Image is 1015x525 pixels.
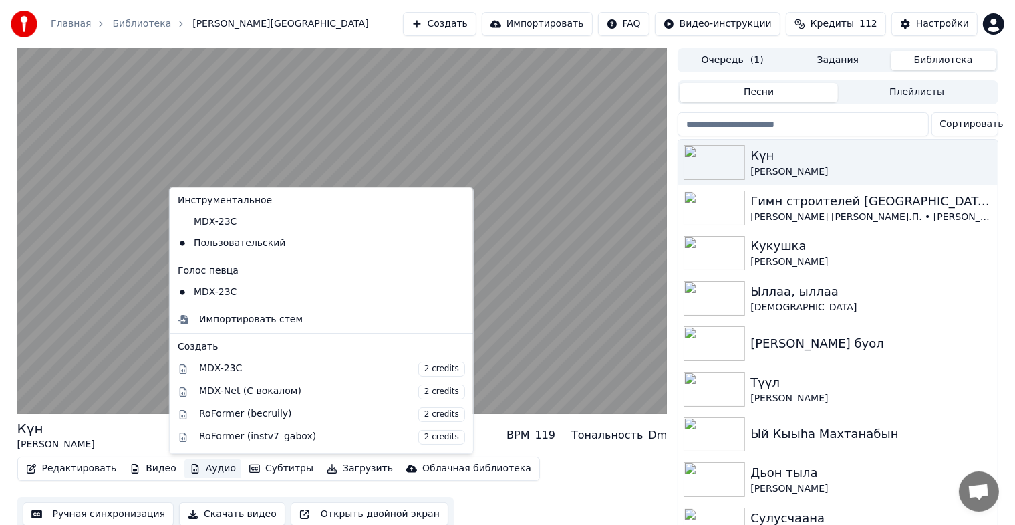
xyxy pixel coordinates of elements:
[750,237,992,255] div: Кукушка
[199,362,465,377] div: MDX-23C
[321,459,398,478] button: Загрузить
[750,211,992,224] div: [PERSON_NAME] [PERSON_NAME].П. • [PERSON_NAME] • [PERSON_NAME]
[418,453,465,467] span: 2 credits
[859,17,877,31] span: 112
[750,373,992,392] div: Түүл
[571,427,643,443] div: Тональность
[750,425,992,443] div: Ый Кыыһа Махтанабын
[786,12,886,36] button: Кредиты112
[422,462,531,476] div: Облачная библиотека
[199,430,465,445] div: RoFormer (instv7_gabox)
[750,146,992,165] div: Күн
[178,340,465,354] div: Создать
[199,453,465,467] div: Demucs
[172,260,470,282] div: Голос певца
[750,482,992,496] div: [PERSON_NAME]
[199,313,303,326] div: Импортировать стем
[172,282,450,303] div: MDX-23C
[51,17,91,31] a: Главная
[750,301,992,314] div: [DEMOGRAPHIC_DATA]
[750,54,764,67] span: ( 1 )
[891,51,996,70] button: Библиотека
[418,385,465,399] span: 2 credits
[750,463,992,482] div: Дьон тыла
[506,427,529,443] div: BPM
[750,192,992,211] div: Гимн строителей [GEOGRAPHIC_DATA] ([GEOGRAPHIC_DATA])
[418,362,465,377] span: 2 credits
[172,190,470,211] div: Инструментальное
[959,471,999,512] div: Открытый чат
[482,12,593,36] button: Импортировать
[891,12,978,36] button: Настройки
[172,233,450,254] div: Пользовательский
[680,51,785,70] button: Очередь
[598,12,649,36] button: FAQ
[535,427,556,443] div: 119
[785,51,891,70] button: Задания
[750,282,992,301] div: Ыллаа, ыллаа
[124,459,182,478] button: Видео
[648,427,667,443] div: Dm
[199,385,465,399] div: MDX-Net (С вокалом)
[418,430,465,445] span: 2 credits
[811,17,854,31] span: Кредиты
[750,334,992,353] div: [PERSON_NAME] буол
[112,17,171,31] a: Библиотека
[916,17,969,31] div: Настройки
[17,419,95,438] div: Күн
[750,392,992,405] div: [PERSON_NAME]
[418,407,465,422] span: 2 credits
[11,11,37,37] img: youka
[244,459,319,478] button: Субтитры
[17,438,95,451] div: [PERSON_NAME]
[199,407,465,422] div: RoFormer (becruily)
[655,12,780,36] button: Видео-инструкции
[21,459,122,478] button: Редактировать
[680,83,838,102] button: Песни
[192,17,368,31] span: [PERSON_NAME][GEOGRAPHIC_DATA]
[750,165,992,179] div: [PERSON_NAME]
[184,459,241,478] button: Аудио
[750,255,992,269] div: [PERSON_NAME]
[172,211,450,233] div: MDX-23C
[940,118,1004,131] span: Сортировать
[403,12,476,36] button: Создать
[51,17,369,31] nav: breadcrumb
[838,83,996,102] button: Плейлисты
